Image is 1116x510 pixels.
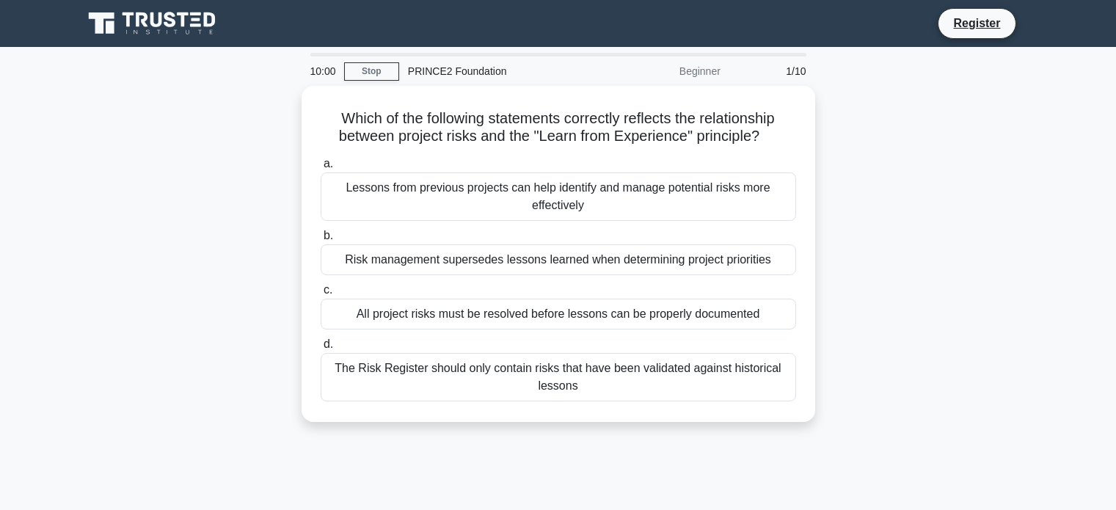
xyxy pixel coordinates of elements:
[319,109,798,146] h5: Which of the following statements correctly reflects the relationship between project risks and t...
[324,283,332,296] span: c.
[399,57,601,86] div: PRINCE2 Foundation
[321,299,796,329] div: All project risks must be resolved before lessons can be properly documented
[944,14,1009,32] a: Register
[302,57,344,86] div: 10:00
[321,353,796,401] div: The Risk Register should only contain risks that have been validated against historical lessons
[324,157,333,170] span: a.
[729,57,815,86] div: 1/10
[321,172,796,221] div: Lessons from previous projects can help identify and manage potential risks more effectively
[321,244,796,275] div: Risk management supersedes lessons learned when determining project priorities
[601,57,729,86] div: Beginner
[344,62,399,81] a: Stop
[324,229,333,241] span: b.
[324,338,333,350] span: d.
